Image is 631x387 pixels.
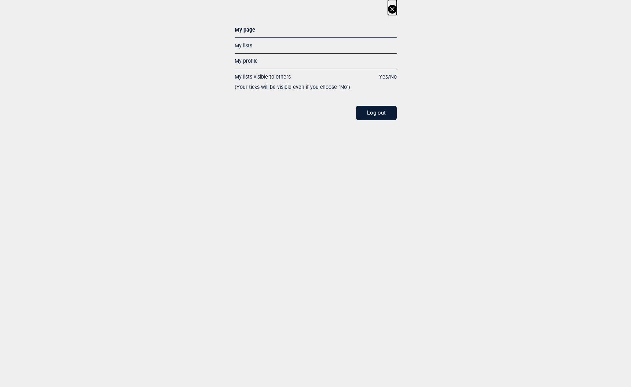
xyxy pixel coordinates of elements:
span: / [379,72,397,82]
span: Yes [379,74,388,80]
span: No [390,74,397,80]
span: (Your ticks will be visible even if you choose “No”) [235,82,397,93]
span: My lists visible to others [235,72,291,82]
div: My page [235,25,397,37]
a: My lists [235,43,252,48]
button: Log out [356,106,397,120]
a: My profile [235,58,258,64]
